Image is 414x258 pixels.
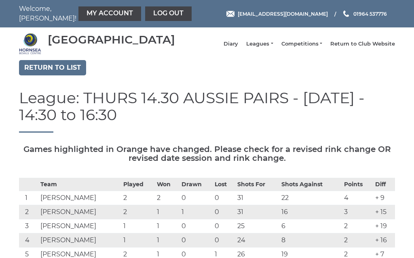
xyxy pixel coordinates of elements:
[213,219,235,233] td: 0
[235,178,279,191] th: Shots For
[342,191,373,205] td: 4
[342,10,387,18] a: Phone us 01964 537776
[155,191,180,205] td: 2
[235,205,279,219] td: 31
[373,191,395,205] td: + 9
[342,219,373,233] td: 2
[180,233,213,247] td: 0
[19,205,38,219] td: 2
[373,178,395,191] th: Diff
[373,219,395,233] td: + 19
[48,33,175,46] div: [GEOGRAPHIC_DATA]
[238,10,328,17] span: [EMAIL_ADDRESS][DOMAIN_NAME]
[213,178,235,191] th: Lost
[235,233,279,247] td: 24
[180,191,213,205] td: 0
[121,233,155,247] td: 1
[121,191,155,205] td: 2
[121,205,155,219] td: 2
[180,178,213,191] th: Drawn
[38,233,121,247] td: [PERSON_NAME]
[180,205,213,219] td: 1
[279,178,342,191] th: Shots Against
[342,233,373,247] td: 2
[246,40,273,48] a: Leagues
[180,219,213,233] td: 0
[19,89,395,133] h1: League: THURS 14.30 AUSSIE PAIRS - [DATE] - 14:30 to 16:30
[279,233,342,247] td: 8
[121,219,155,233] td: 1
[224,40,238,48] a: Diary
[19,145,395,162] h5: Games highlighted in Orange have changed. Please check for a revised rink change OR revised date ...
[78,6,141,21] a: My Account
[19,233,38,247] td: 4
[38,178,121,191] th: Team
[281,40,322,48] a: Competitions
[279,219,342,233] td: 6
[213,233,235,247] td: 0
[279,191,342,205] td: 22
[155,233,180,247] td: 1
[19,4,169,23] nav: Welcome, [PERSON_NAME]!
[38,219,121,233] td: [PERSON_NAME]
[155,178,180,191] th: Won
[373,233,395,247] td: + 16
[353,10,387,17] span: 01964 537776
[19,33,41,55] img: Hornsea Bowls Centre
[342,178,373,191] th: Points
[279,205,342,219] td: 16
[373,205,395,219] td: + 15
[19,219,38,233] td: 3
[155,219,180,233] td: 1
[145,6,192,21] a: Log out
[19,60,86,75] a: Return to list
[330,40,395,48] a: Return to Club Website
[213,191,235,205] td: 0
[226,11,234,17] img: Email
[226,10,328,18] a: Email [EMAIL_ADDRESS][DOMAIN_NAME]
[235,219,279,233] td: 25
[213,205,235,219] td: 0
[38,191,121,205] td: [PERSON_NAME]
[121,178,155,191] th: Played
[235,191,279,205] td: 31
[19,191,38,205] td: 1
[343,10,349,17] img: Phone us
[342,205,373,219] td: 3
[38,205,121,219] td: [PERSON_NAME]
[155,205,180,219] td: 1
